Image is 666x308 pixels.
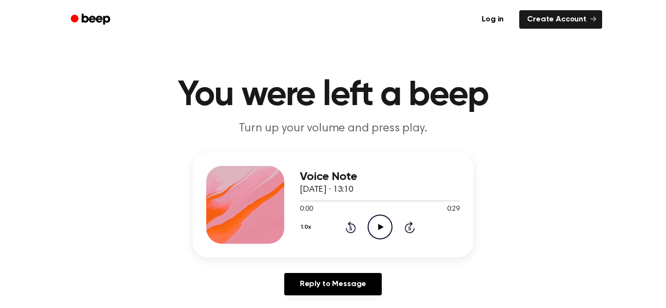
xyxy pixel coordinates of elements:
[284,273,382,295] a: Reply to Message
[64,10,119,29] a: Beep
[447,204,460,215] span: 0:29
[146,121,520,137] p: Turn up your volume and press play.
[83,78,583,113] h1: You were left a beep
[472,8,513,31] a: Log in
[300,185,353,194] span: [DATE] · 13:10
[519,10,602,29] a: Create Account
[300,204,313,215] span: 0:00
[300,170,460,183] h3: Voice Note
[300,219,314,236] button: 1.0x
